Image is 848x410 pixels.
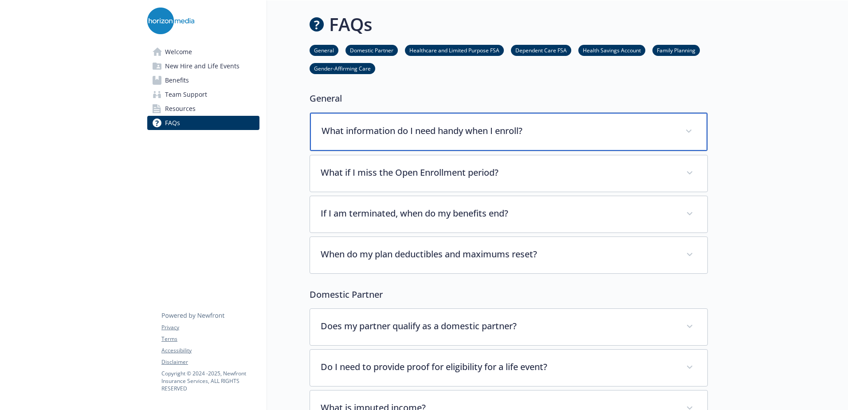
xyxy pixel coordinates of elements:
div: What information do I need handy when I enroll? [310,113,707,151]
p: When do my plan deductibles and maximums reset? [321,248,675,261]
span: Benefits [165,73,189,87]
p: Copyright © 2024 - 2025 , Newfront Insurance Services, ALL RIGHTS RESERVED [161,370,259,392]
div: When do my plan deductibles and maximums reset? [310,237,707,273]
a: Healthcare and Limited Purpose FSA [405,46,504,54]
h1: FAQs [329,11,372,38]
p: Does my partner qualify as a domestic partner? [321,319,675,333]
div: Does my partner qualify as a domestic partner? [310,309,707,345]
span: FAQs [165,116,180,130]
a: Domestic Partner [345,46,398,54]
a: Gender-Affirming Care [310,64,375,72]
a: New Hire and Life Events [147,59,259,73]
a: Resources [147,102,259,116]
a: Dependent Care FSA [511,46,571,54]
a: Benefits [147,73,259,87]
p: Do I need to provide proof for eligibility for a life event? [321,360,675,374]
span: Resources [165,102,196,116]
a: Disclaimer [161,358,259,366]
a: Accessibility [161,347,259,355]
p: If I am terminated, when do my benefits end? [321,207,675,220]
a: Health Savings Account [578,46,645,54]
p: Domestic Partner [310,288,708,301]
p: What if I miss the Open Enrollment period? [321,166,675,179]
a: Family Planning [652,46,700,54]
a: General [310,46,338,54]
div: If I am terminated, when do my benefits end? [310,196,707,233]
span: Team Support [165,87,207,102]
span: Welcome [165,45,192,59]
div: What if I miss the Open Enrollment period? [310,155,707,192]
a: Team Support [147,87,259,102]
a: Terms [161,335,259,343]
span: New Hire and Life Events [165,59,239,73]
a: FAQs [147,116,259,130]
p: What information do I need handy when I enroll? [322,124,675,138]
div: Do I need to provide proof for eligibility for a life event? [310,350,707,386]
a: Privacy [161,323,259,331]
a: Welcome [147,45,259,59]
p: General [310,92,708,105]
